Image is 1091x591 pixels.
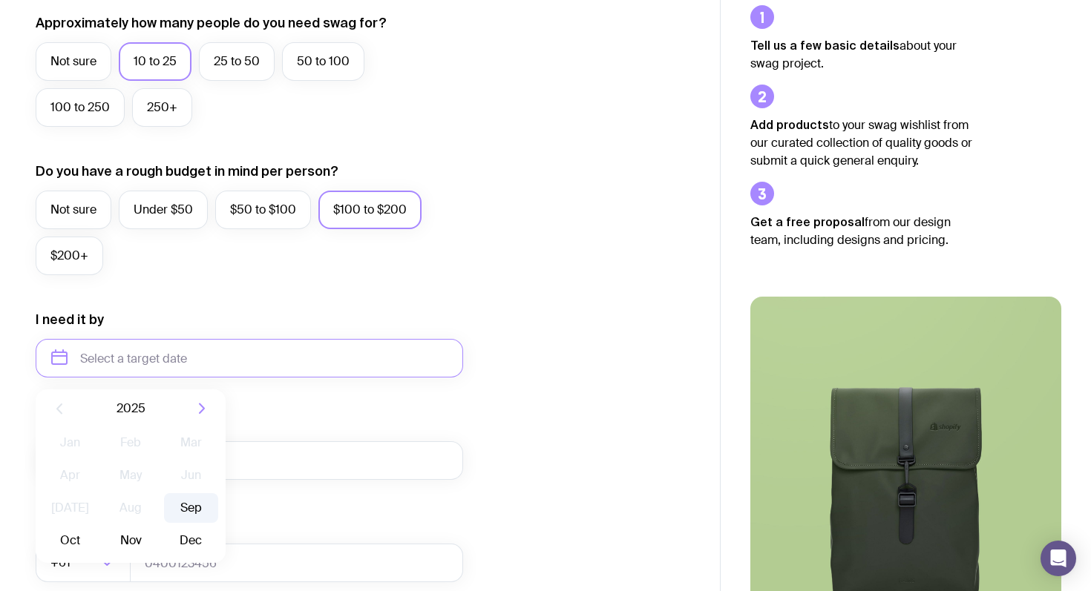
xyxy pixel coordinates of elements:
input: 0400123456 [130,544,463,582]
span: +61 [50,544,73,582]
label: 250+ [132,88,192,127]
strong: Add products [750,118,829,131]
strong: Tell us a few basic details [750,39,900,52]
button: Feb [103,428,157,458]
label: Under $50 [119,191,208,229]
p: to your swag wishlist from our curated collection of quality goods or submit a quick general enqu... [750,116,973,170]
label: $200+ [36,237,103,275]
strong: Get a free proposal [750,215,865,228]
input: Select a target date [36,339,463,377]
button: [DATE] [43,493,97,523]
label: 25 to 50 [199,42,275,81]
label: Do you have a rough budget in mind per person? [36,162,338,180]
button: Dec [164,526,218,555]
button: Apr [43,460,97,490]
label: Not sure [36,42,111,81]
button: Aug [103,493,157,523]
label: I need it by [36,311,104,328]
button: Mar [164,428,218,458]
label: 100 to 250 [36,88,125,127]
div: Open Intercom Messenger [1041,541,1076,576]
button: Jun [164,460,218,490]
button: Sep [164,493,218,523]
label: 50 to 100 [282,42,364,81]
label: $100 to $200 [318,191,422,229]
div: Search for option [36,544,131,582]
label: 10 to 25 [119,42,191,81]
input: you@email.com [36,441,463,480]
label: $50 to $100 [215,191,311,229]
button: May [103,460,157,490]
button: Oct [43,526,97,555]
label: Approximately how many people do you need swag for? [36,14,387,32]
p: about your swag project. [750,36,973,73]
label: Not sure [36,191,111,229]
button: Nov [103,526,157,555]
p: from our design team, including designs and pricing. [750,213,973,249]
button: Jan [43,428,97,458]
span: 2025 [117,400,145,417]
input: Search for option [73,544,96,582]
